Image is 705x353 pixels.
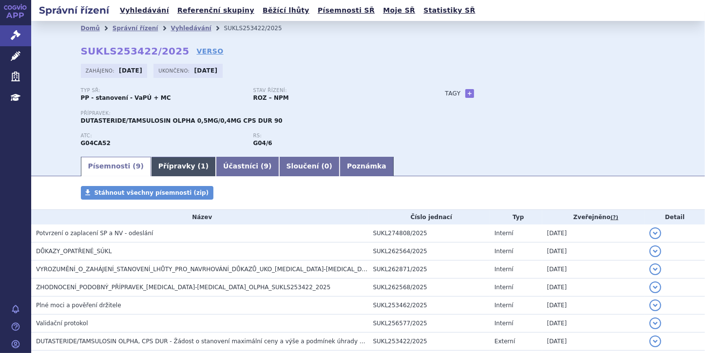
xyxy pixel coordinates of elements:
[368,224,490,242] td: SUKL274808/2025
[490,210,542,224] th: Typ
[171,25,211,32] a: Vyhledávání
[495,248,514,255] span: Interní
[81,140,111,147] strong: TAMSULOSIN A DUTASTERID
[445,88,461,99] h3: Tagy
[649,245,661,257] button: detail
[649,263,661,275] button: detail
[649,335,661,347] button: detail
[495,338,515,345] span: Externí
[36,266,426,273] span: VYROZUMĚNÍ_O_ZAHÁJENÍ_STANOVENÍ_LHŮTY_PRO_NAVRHOVÁNÍ_DŮKAZŮ_UKO_DUTASTERIDE-TAMSULOSIN_OLPHA_SUKLS25
[315,4,378,17] a: Písemnosti SŘ
[368,210,490,224] th: Číslo jednací
[36,248,112,255] span: DŮKAZY_OPATŘENÉ_SÚKL
[36,284,330,291] span: ZHODNOCENÍ_PODOBNÝ_PŘÍPRAVEK_DUTASTERIDE-TAMSULOSIN_OLPHA_SUKLS253422_2025
[610,214,618,221] abbr: (?)
[81,88,244,93] p: Typ SŘ:
[36,230,153,237] span: Potvrzení o zaplacení SP a NV - odeslání
[368,333,490,351] td: SUKL253422/2025
[264,162,268,170] span: 9
[253,140,272,147] strong: tamsulosin a dutasterid
[380,4,418,17] a: Moje SŘ
[81,157,151,176] a: Písemnosti (9)
[542,279,645,297] td: [DATE]
[649,227,661,239] button: detail
[368,279,490,297] td: SUKL262568/2025
[649,317,661,329] button: detail
[86,67,116,74] span: Zahájeno:
[495,266,514,273] span: Interní
[196,46,223,56] a: VERSO
[81,117,283,124] span: DUTASTERIDE/TAMSULOSIN OLPHA 0,5MG/0,4MG CPS DUR 90
[260,4,312,17] a: Běžící lhůty
[542,224,645,242] td: [DATE]
[151,157,216,176] a: Přípravky (1)
[542,315,645,333] td: [DATE]
[31,3,117,17] h2: Správní řízení
[542,260,645,279] td: [DATE]
[368,260,490,279] td: SUKL262871/2025
[368,242,490,260] td: SUKL262564/2025
[81,45,190,57] strong: SUKLS253422/2025
[649,299,661,311] button: detail
[158,67,191,74] span: Ukončeno:
[216,157,279,176] a: Účastníci (9)
[368,297,490,315] td: SUKL253462/2025
[81,186,214,200] a: Stáhnout všechny písemnosti (zip)
[136,162,141,170] span: 9
[253,88,416,93] p: Stav řízení:
[81,111,426,116] p: Přípravek:
[645,210,705,224] th: Detail
[36,338,380,345] span: DUTASTERIDE/TAMSULOSIN OLPHA, CPS DUR - Žádost o stanovení maximální ceny a výše a podmínek úhrad...
[495,230,514,237] span: Interní
[81,133,244,139] p: ATC:
[81,25,100,32] a: Domů
[495,284,514,291] span: Interní
[495,302,514,309] span: Interní
[119,67,142,74] strong: [DATE]
[324,162,329,170] span: 0
[113,25,158,32] a: Správní řízení
[31,210,368,224] th: Název
[194,67,217,74] strong: [DATE]
[495,320,514,327] span: Interní
[368,315,490,333] td: SUKL256577/2025
[95,189,209,196] span: Stáhnout všechny písemnosti (zip)
[174,4,257,17] a: Referenční skupiny
[465,89,474,98] a: +
[81,94,171,101] strong: PP - stanovení - VaPÚ + MC
[279,157,340,176] a: Sloučení (0)
[420,4,478,17] a: Statistiky SŘ
[649,281,661,293] button: detail
[224,21,295,36] li: SUKLS253422/2025
[542,242,645,260] td: [DATE]
[542,333,645,351] td: [DATE]
[340,157,394,176] a: Poznámka
[36,320,88,327] span: Validační protokol
[117,4,172,17] a: Vyhledávání
[201,162,206,170] span: 1
[36,302,121,309] span: Plné moci a pověření držitele
[253,94,289,101] strong: ROZ – NPM
[253,133,416,139] p: RS:
[542,297,645,315] td: [DATE]
[542,210,645,224] th: Zveřejněno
